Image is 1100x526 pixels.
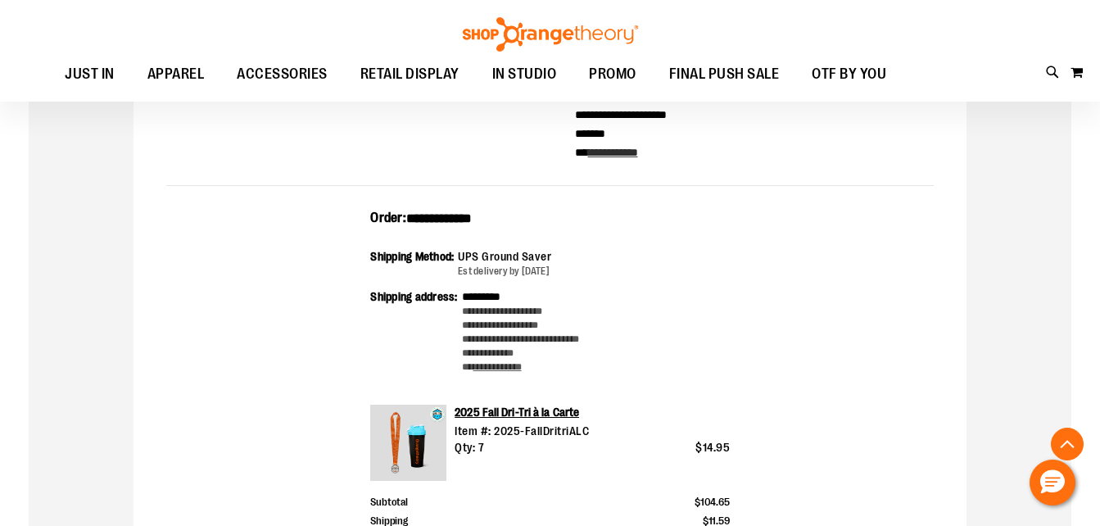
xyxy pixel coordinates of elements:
img: Shop Orangetheory [460,17,641,52]
div: UPS Ground Saver [458,248,551,265]
a: RETAIL DISPLAY [344,56,476,93]
a: OTF BY YOU [795,56,903,93]
span: Subtotal [370,492,408,511]
a: FINAL PUSH SALE [653,56,796,93]
a: IN STUDIO [476,56,573,93]
span: $104.65 [695,496,730,508]
span: APPAREL [147,56,205,93]
a: 2025 Fall Dri-Tri à la Carte [455,406,579,419]
span: FINAL PUSH SALE [669,56,780,93]
div: Item #: 2025-FallDritriALC [455,423,730,439]
button: Hello, have a question? Let’s chat. [1030,460,1075,506]
span: JUST IN [65,56,115,93]
div: Order: [370,209,730,238]
div: Shipping Method: [370,248,458,279]
span: IN STUDIO [492,56,557,93]
span: Est delivery by [DATE] [458,265,550,277]
span: RETAIL DISPLAY [360,56,459,93]
button: Back To Top [1051,428,1084,460]
span: $14.95 [695,441,730,454]
span: PROMO [589,56,636,93]
a: ACCESSORIES [220,56,344,93]
span: OTF BY YOU [812,56,886,93]
span: Qty: 7 [455,439,484,456]
div: Shipping address: [370,288,461,375]
a: PROMO [573,56,653,93]
img: 2025 Fall Dri-Tri à la Carte [370,405,446,481]
a: JUST IN [48,56,131,93]
span: ACCESSORIES [237,56,328,93]
a: APPAREL [131,56,221,93]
